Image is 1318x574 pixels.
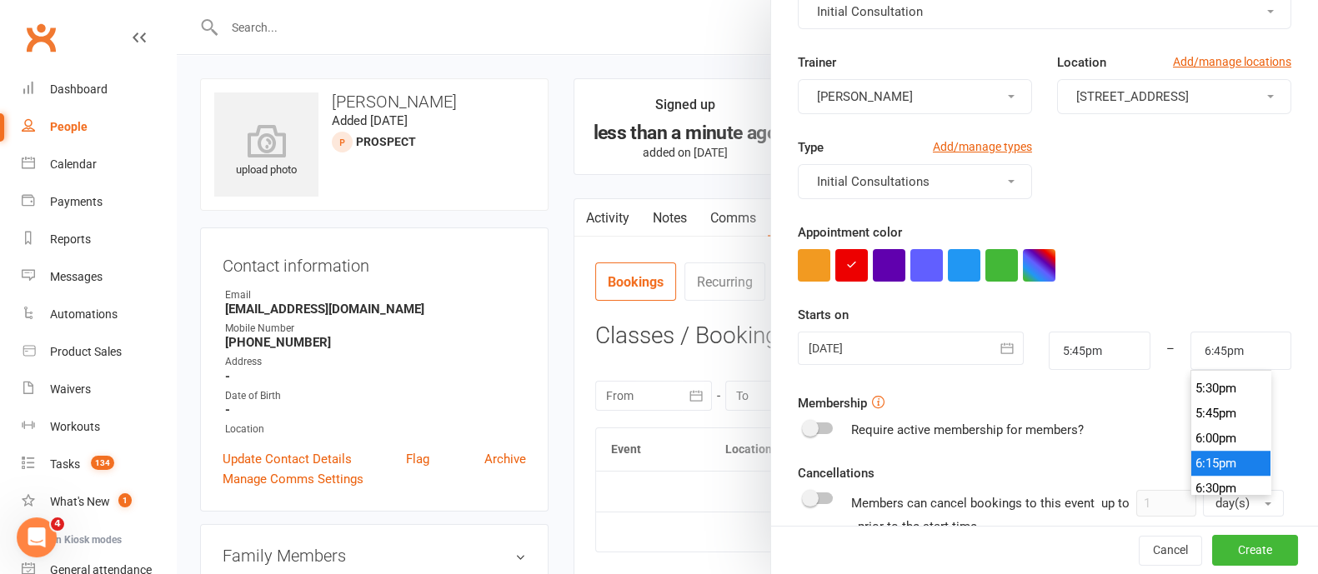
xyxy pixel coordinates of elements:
[1191,451,1271,476] li: 6:15pm
[1191,376,1271,401] li: 5:30pm
[91,456,114,470] span: 134
[1150,332,1191,370] div: –
[50,195,103,208] div: Payments
[22,371,176,408] a: Waivers
[1139,536,1202,566] button: Cancel
[798,52,836,72] label: Trainer
[22,183,176,221] a: Payments
[798,79,1032,114] button: [PERSON_NAME]
[933,137,1032,156] a: Add/manage types
[118,493,132,507] span: 1
[50,82,108,96] div: Dashboard
[798,393,867,413] label: Membership
[22,483,176,521] a: What's New1
[1101,490,1284,517] div: up to
[798,137,824,157] label: Type
[22,258,176,296] a: Messages
[22,333,176,371] a: Product Sales
[1203,490,1284,517] button: day(s)
[858,519,980,534] span: prior to the start time.
[1057,52,1106,72] label: Location
[20,17,62,58] a: Clubworx
[798,222,902,242] label: Appointment color
[1212,536,1298,566] button: Create
[50,120,88,133] div: People
[1191,476,1271,501] li: 6:30pm
[798,305,849,325] label: Starts on
[1076,89,1189,104] span: [STREET_ADDRESS]
[50,307,118,321] div: Automations
[851,490,1291,537] div: Members can cancel bookings to this event
[817,4,923,19] span: Initial Consultation
[22,146,176,183] a: Calendar
[1215,496,1250,511] span: day(s)
[50,457,80,471] div: Tasks
[22,221,176,258] a: Reports
[17,517,57,557] iframe: Intercom live chat
[50,232,91,246] div: Reports
[22,108,176,146] a: People
[798,164,1032,199] button: Initial Consultations
[798,463,874,483] label: Cancellations
[22,296,176,333] a: Automations
[817,174,930,189] span: Initial Consultations
[22,408,176,446] a: Workouts
[22,71,176,108] a: Dashboard
[1057,79,1291,114] button: [STREET_ADDRESS]
[50,420,100,433] div: Workouts
[50,157,97,171] div: Calendar
[1191,426,1271,451] li: 6:00pm
[22,446,176,483] a: Tasks 134
[50,345,122,358] div: Product Sales
[1191,401,1271,426] li: 5:45pm
[50,270,103,283] div: Messages
[51,517,64,531] span: 4
[851,420,1084,440] div: Require active membership for members?
[50,382,91,396] div: Waivers
[817,89,913,104] span: [PERSON_NAME]
[1173,52,1291,71] a: Add/manage locations
[50,495,110,508] div: What's New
